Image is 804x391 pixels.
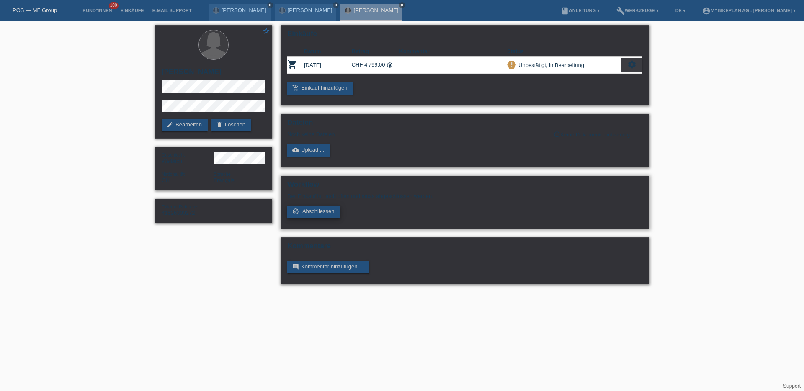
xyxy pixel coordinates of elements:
a: close [333,2,339,8]
i: account_circle [702,7,711,15]
i: cloud_upload [292,147,299,153]
a: commentKommentar hinzufügen ... [287,261,369,273]
i: close [400,3,404,7]
div: Weiblich [162,152,214,164]
h2: Workflow [287,180,642,193]
th: Datum [304,46,352,57]
a: Kund*innen [78,8,116,13]
span: 100 [109,2,119,9]
i: build [616,7,625,15]
i: info_outline [554,131,560,138]
a: [PERSON_NAME] [353,7,398,13]
i: check_circle_outline [292,208,299,215]
a: add_shopping_cartEinkauf hinzufügen [287,82,353,95]
i: delete [216,121,223,128]
i: star_border [263,27,270,35]
a: POS — MF Group [13,7,57,13]
p: Der Einkauf ist noch offen und muss abgeschlossen werden. [287,193,642,199]
h2: [PERSON_NAME] [162,68,265,80]
th: Status [507,46,621,57]
a: editBearbeiten [162,119,208,131]
div: Keine Dokumente notwendig [554,131,642,138]
span: Schweiz [162,177,170,183]
a: cloud_uploadUpload ... [287,144,330,157]
span: Externe Referenz [162,204,198,209]
a: Einkäufe [116,8,148,13]
a: close [399,2,405,8]
span: Abschliessen [302,208,335,214]
i: close [334,3,338,7]
i: close [268,3,272,7]
i: POSP00025824 [287,59,297,69]
a: [PERSON_NAME] [288,7,332,13]
th: Betrag [352,46,399,57]
i: comment [292,263,299,270]
h2: Kommentare [287,242,642,255]
span: Nationalität [162,172,185,177]
span: Sprache [214,172,231,177]
i: edit [167,121,173,128]
i: settings [627,60,636,69]
a: check_circle_outline Abschliessen [287,206,340,218]
i: Fixe Raten (36 Raten) [387,62,393,68]
i: add_shopping_cart [292,85,299,91]
a: Support [783,383,801,389]
h2: Einkäufe [287,30,642,42]
a: DE ▾ [671,8,690,13]
i: priority_high [509,62,515,67]
a: E-Mail Support [148,8,196,13]
a: deleteLöschen [211,119,251,131]
td: [DATE] [304,57,352,74]
span: Geschlecht [162,152,185,157]
a: bookAnleitung ▾ [557,8,604,13]
a: close [267,2,273,8]
a: buildWerkzeuge ▾ [612,8,663,13]
span: Français [214,177,234,183]
a: star_border [263,27,270,36]
h2: Dateien [287,118,642,131]
i: book [561,7,569,15]
a: [PERSON_NAME] [222,7,266,13]
a: account_circleMybikeplan AG - [PERSON_NAME] ▾ [698,8,800,13]
div: Noch keine Dateien [287,131,543,137]
td: CHF 4'799.00 [352,57,399,74]
th: Kommentar [399,46,507,57]
div: 41526300272 [162,203,214,216]
div: Unbestätigt, in Bearbeitung [516,61,584,69]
